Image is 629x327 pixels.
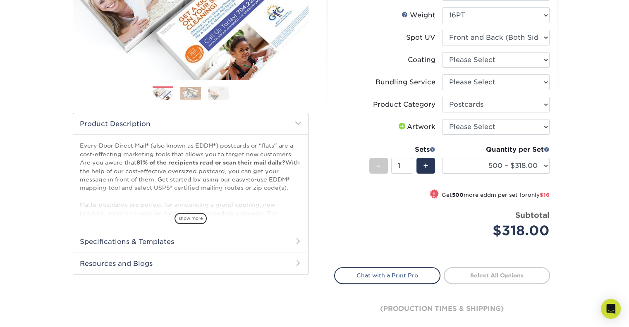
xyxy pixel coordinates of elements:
strong: 81% of the recipients read or scan their mail daily? [136,159,285,166]
span: - [377,160,380,172]
a: Chat with a Print Pro [334,267,440,284]
div: Quantity per Set [442,145,550,155]
img: EDDM 02 [180,87,201,100]
span: only [528,192,550,198]
div: $318.00 [448,221,550,241]
h2: Specifications & Templates [73,231,308,252]
div: Coating [408,55,435,65]
div: Artwork [397,122,435,132]
h2: Product Description [73,113,308,134]
div: Product Category [373,100,435,110]
small: Get more eddm per set for [442,192,550,200]
strong: 500 [452,192,464,198]
span: $16 [540,192,550,198]
h2: Resources and Blogs [73,253,308,274]
span: ! [433,190,435,199]
div: Spot UV [406,33,435,43]
iframe: Google Customer Reviews [2,302,70,324]
strong: Subtotal [515,210,550,220]
img: EDDM 01 [153,87,173,101]
div: Sets [369,145,435,155]
div: Weight [402,10,435,20]
div: Bundling Service [375,77,435,87]
span: show more [175,213,207,224]
a: Select All Options [444,267,550,284]
span: + [423,160,428,172]
p: Every Door Direct Mail® (also known as EDDM®) postcards or “flats” are a cost-effecting marketing... [80,141,301,310]
img: EDDM 03 [208,86,229,100]
div: Open Intercom Messenger [601,299,621,319]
